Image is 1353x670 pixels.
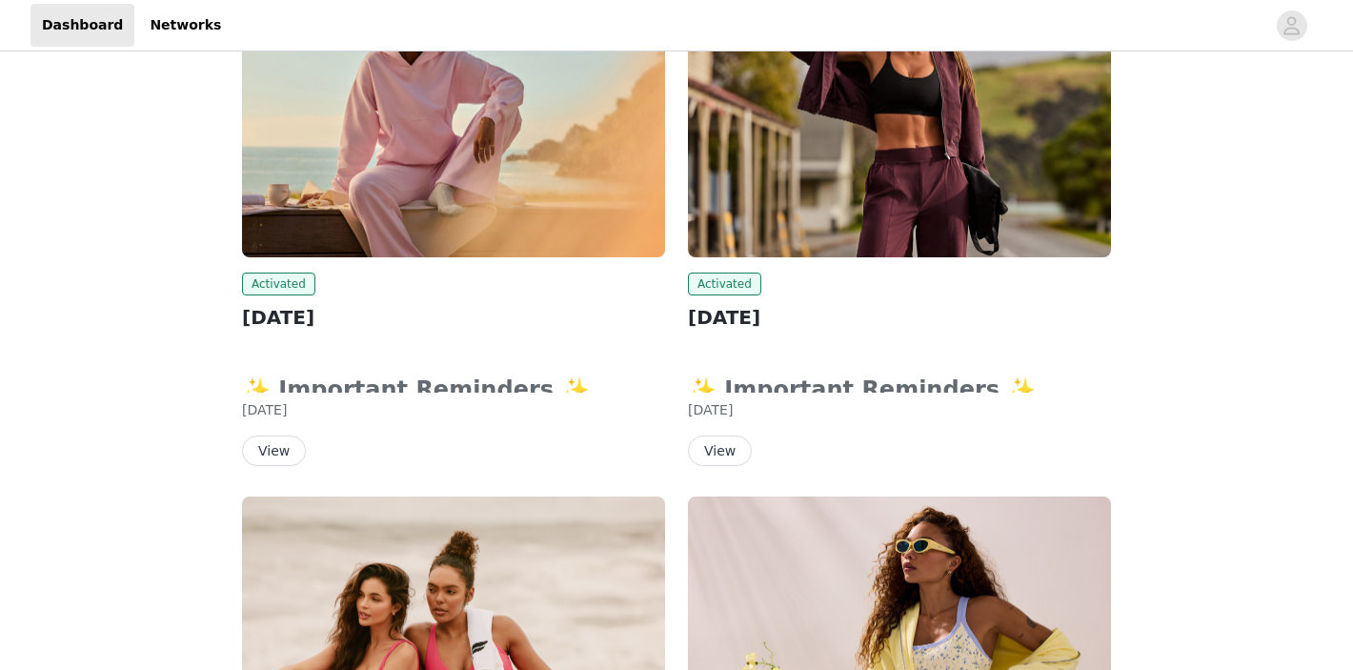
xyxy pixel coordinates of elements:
[688,436,752,466] button: View
[1282,10,1301,41] div: avatar
[138,4,232,47] a: Networks
[688,402,733,417] span: [DATE]
[688,273,761,295] span: Activated
[688,444,752,458] a: View
[242,303,665,332] h2: [DATE]
[242,273,315,295] span: Activated
[242,444,306,458] a: View
[242,376,602,403] strong: ✨ Important Reminders ✨
[688,303,1111,332] h2: [DATE]
[242,436,306,466] button: View
[242,402,287,417] span: [DATE]
[688,376,1048,403] strong: ✨ Important Reminders ✨
[30,4,134,47] a: Dashboard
